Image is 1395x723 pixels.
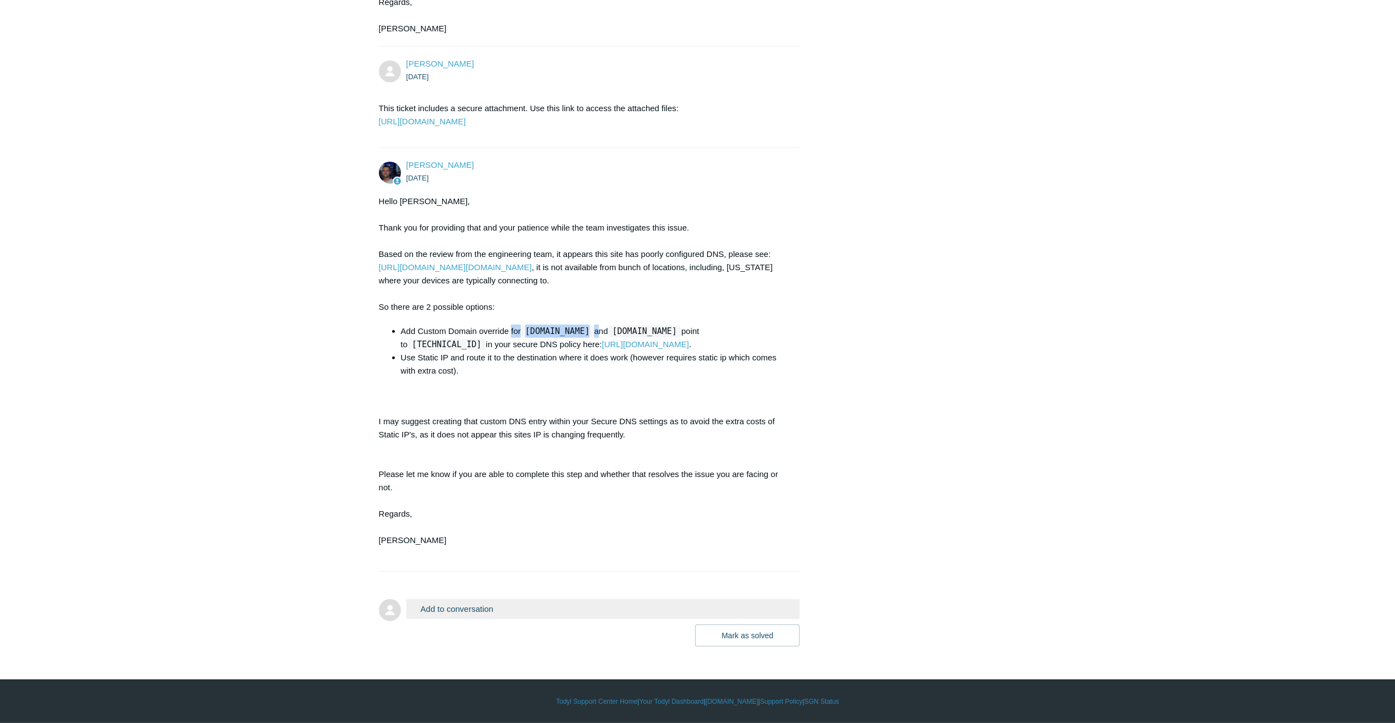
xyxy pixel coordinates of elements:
span: Connor Davis [406,160,474,169]
a: [URL][DOMAIN_NAME] [379,117,466,126]
a: Todyl Support Center Home [556,697,637,706]
a: SGN Status [804,697,839,706]
span: Jacob Barry [406,59,474,68]
code: [DOMAIN_NAME] [609,326,680,337]
li: Add Custom Domain override for and point to in your secure DNS policy here: . [401,325,789,351]
a: Your Todyl Dashboard [639,697,703,706]
time: 08/27/2025, 08:07 [406,73,429,81]
li: Use Static IP and route it to the destination where it does work (however requires static ip whic... [401,351,789,377]
button: Mark as solved [695,625,799,647]
p: This ticket includes a secure attachment. Use this link to access the attached files: [379,102,789,128]
a: [URL][DOMAIN_NAME] [602,339,688,349]
div: | | | | [379,697,1017,706]
div: Hello [PERSON_NAME], Thank you for providing that and your patience while the team investigates t... [379,195,789,560]
a: [PERSON_NAME] [406,59,474,68]
a: [URL][DOMAIN_NAME][DOMAIN_NAME] [379,262,532,272]
a: Support Policy [760,697,802,706]
code: [DOMAIN_NAME] [522,326,593,337]
time: 08/29/2025, 08:42 [406,174,429,182]
a: [DOMAIN_NAME] [705,697,758,706]
code: [TECHNICAL_ID] [409,339,484,350]
a: [PERSON_NAME] [406,160,474,169]
button: Add to conversation [406,599,800,618]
